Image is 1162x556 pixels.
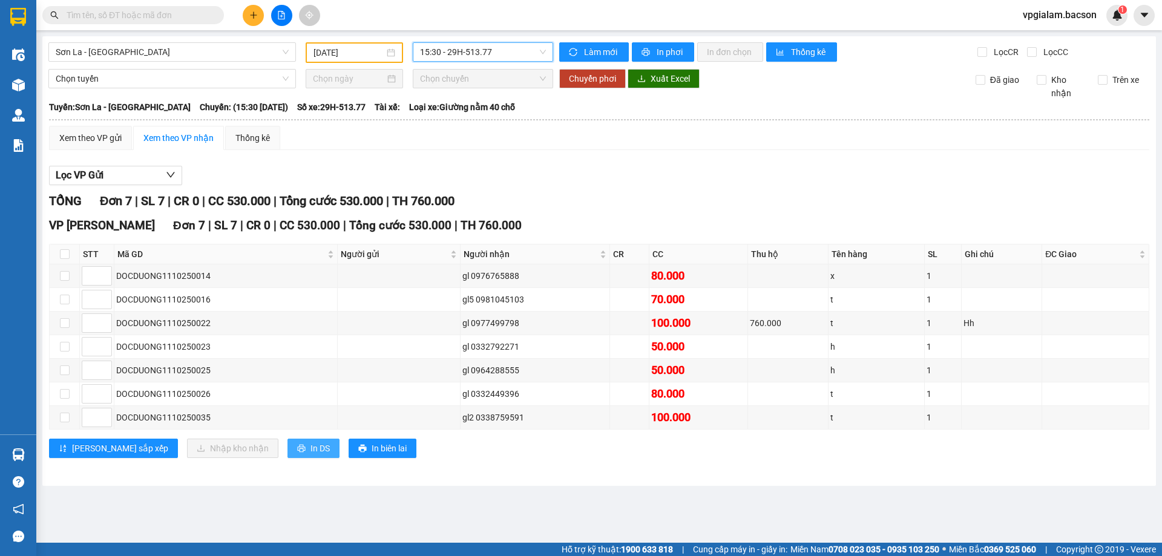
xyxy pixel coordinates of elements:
[651,267,746,284] div: 80.000
[830,411,922,424] div: t
[927,340,959,353] div: 1
[135,194,138,208] span: |
[310,442,330,455] span: In DS
[235,131,270,145] div: Thống kê
[927,364,959,377] div: 1
[208,218,211,232] span: |
[56,43,289,61] span: Sơn La - Hà Nội
[927,293,959,306] div: 1
[240,218,243,232] span: |
[830,316,922,330] div: t
[13,503,24,515] span: notification
[56,70,289,88] span: Chọn tuyến
[13,476,24,488] span: question-circle
[50,11,59,19] span: search
[830,340,922,353] div: h
[1045,543,1047,556] span: |
[1134,5,1155,26] button: caret-down
[287,439,340,458] button: printerIn DS
[1013,7,1106,22] span: vpgialam.bacson
[143,131,214,145] div: Xem theo VP nhận
[116,387,335,401] div: DOCDUONG1110250026
[168,194,171,208] span: |
[116,293,335,306] div: DOCDUONG1110250016
[13,531,24,542] span: message
[313,72,385,85] input: Chọn ngày
[830,269,922,283] div: x
[927,269,959,283] div: 1
[100,194,132,208] span: Đơn 7
[830,293,922,306] div: t
[114,406,338,430] td: DOCDUONG1110250035
[562,543,673,556] span: Hỗ trợ kỹ thuật:
[559,69,626,88] button: Chuyển phơi
[559,42,629,62] button: syncLàm mới
[642,48,652,57] span: printer
[693,543,787,556] span: Cung cấp máy in - giấy in:
[962,244,1042,264] th: Ghi chú
[274,218,277,232] span: |
[750,316,826,330] div: 760.000
[249,11,258,19] span: plus
[409,100,515,114] span: Loại xe: Giường nằm 40 chỗ
[621,545,673,554] strong: 1900 633 818
[174,194,199,208] span: CR 0
[372,442,407,455] span: In biên lai
[766,42,837,62] button: bar-chartThống kê
[790,543,939,556] span: Miền Nam
[584,45,619,59] span: Làm mới
[12,79,25,91] img: warehouse-icon
[989,45,1020,59] span: Lọc CR
[358,444,367,454] span: printer
[985,73,1024,87] span: Đã giao
[297,100,366,114] span: Số xe: 29H-513.77
[1108,73,1144,87] span: Trên xe
[375,100,400,114] span: Tài xế:
[49,439,178,458] button: sort-ascending[PERSON_NAME] sắp xếp
[114,382,338,406] td: DOCDUONG1110250026
[271,5,292,26] button: file-add
[49,102,191,112] b: Tuyến: Sơn La - [GEOGRAPHIC_DATA]
[114,359,338,382] td: DOCDUONG1110250025
[280,194,383,208] span: Tổng cước 530.000
[462,340,608,353] div: gl 0332792271
[49,166,182,185] button: Lọc VP Gửi
[651,409,746,426] div: 100.000
[10,8,26,26] img: logo-vxr
[56,168,103,183] span: Lọc VP Gửi
[343,218,346,232] span: |
[214,218,237,232] span: SL 7
[830,387,922,401] div: t
[274,194,277,208] span: |
[1112,10,1123,21] img: icon-new-feature
[243,5,264,26] button: plus
[1045,247,1137,261] span: ĐC Giao
[455,218,458,232] span: |
[927,387,959,401] div: 1
[651,338,746,355] div: 50.000
[114,264,338,288] td: DOCDUONG1110250014
[651,291,746,308] div: 70.000
[682,543,684,556] span: |
[72,442,168,455] span: [PERSON_NAME] sắp xếp
[462,387,608,401] div: gl 0332449396
[949,543,1036,556] span: Miền Bắc
[461,218,522,232] span: TH 760.000
[657,45,684,59] span: In phơi
[116,340,335,353] div: DOCDUONG1110250023
[200,100,288,114] span: Chuyến: (15:30 [DATE])
[1039,45,1070,59] span: Lọc CC
[280,218,340,232] span: CC 530.000
[462,316,608,330] div: gl 0977499798
[791,45,827,59] span: Thống kê
[141,194,165,208] span: SL 7
[116,269,335,283] div: DOCDUONG1110250014
[246,218,271,232] span: CR 0
[166,170,176,180] span: down
[651,385,746,402] div: 80.000
[49,218,155,232] span: VP [PERSON_NAME]
[349,218,451,232] span: Tổng cước 530.000
[392,194,455,208] span: TH 760.000
[49,194,82,208] span: TỔNG
[313,46,384,59] input: 10/10/2025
